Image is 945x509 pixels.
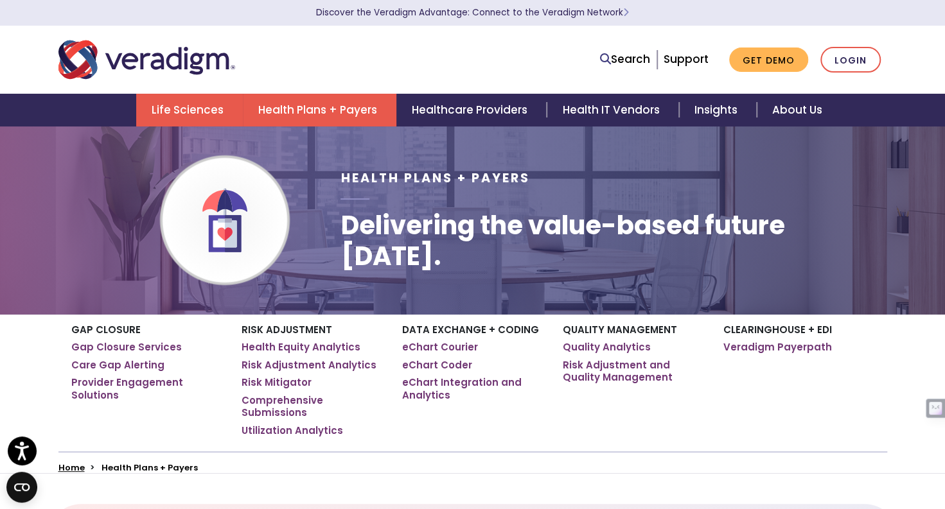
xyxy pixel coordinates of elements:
[563,341,651,354] a: Quality Analytics
[396,94,547,126] a: Healthcare Providers
[600,51,650,68] a: Search
[71,376,222,401] a: Provider Engagement Solutions
[547,94,678,126] a: Health IT Vendors
[242,394,383,419] a: Comprehensive Submissions
[679,94,757,126] a: Insights
[242,376,312,389] a: Risk Mitigator
[729,47,808,73] a: Get Demo
[242,359,376,372] a: Risk Adjustment Analytics
[723,341,832,354] a: Veradigm Payerpath
[664,51,709,67] a: Support
[242,341,360,354] a: Health Equity Analytics
[58,39,235,81] img: Veradigm logo
[402,341,478,354] a: eChart Courier
[71,359,164,372] a: Care Gap Alerting
[71,341,182,354] a: Gap Closure Services
[242,424,343,437] a: Utilization Analytics
[563,359,704,384] a: Risk Adjustment and Quality Management
[58,462,85,474] a: Home
[757,94,838,126] a: About Us
[6,472,37,503] button: Open CMP widget
[820,47,881,73] a: Login
[402,359,472,372] a: eChart Coder
[136,94,243,126] a: Life Sciences
[340,210,887,272] h1: Delivering the value-based future [DATE].
[316,6,629,19] a: Discover the Veradigm Advantage: Connect to the Veradigm NetworkLearn More
[402,376,543,401] a: eChart Integration and Analytics
[243,94,396,126] a: Health Plans + Payers
[340,169,529,187] span: Health Plans + Payers
[623,6,629,19] span: Learn More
